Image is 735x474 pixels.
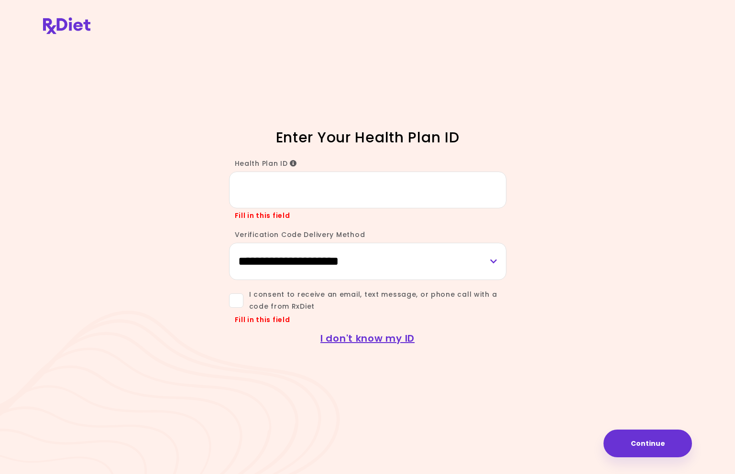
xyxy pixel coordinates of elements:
[229,230,365,239] label: Verification Code Delivery Method
[603,430,692,457] button: Continue
[229,315,506,325] div: Fill in this field
[320,332,415,345] a: I don't know my ID
[229,211,506,221] div: Fill in this field
[290,160,297,167] i: Info
[200,128,535,147] h1: Enter Your Health Plan ID
[235,159,297,168] span: Health Plan ID
[43,17,90,34] img: RxDiet
[243,289,506,312] span: I consent to receive an email, text message, or phone call with a code from RxDiet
